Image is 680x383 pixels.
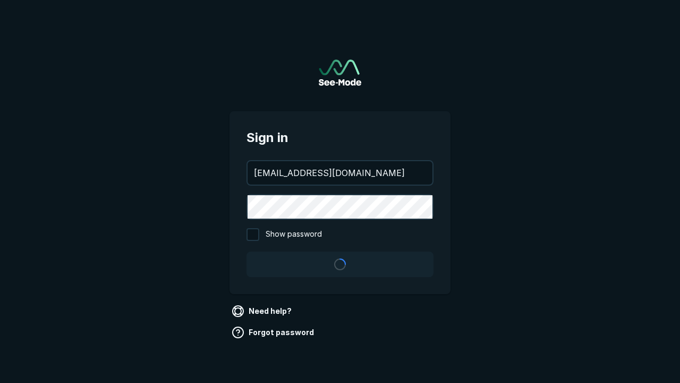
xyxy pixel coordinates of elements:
span: Show password [266,228,322,241]
a: Go to sign in [319,60,361,86]
a: Forgot password [229,324,318,341]
img: See-Mode Logo [319,60,361,86]
input: your@email.com [248,161,432,185]
span: Sign in [246,128,433,147]
a: Need help? [229,303,296,320]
